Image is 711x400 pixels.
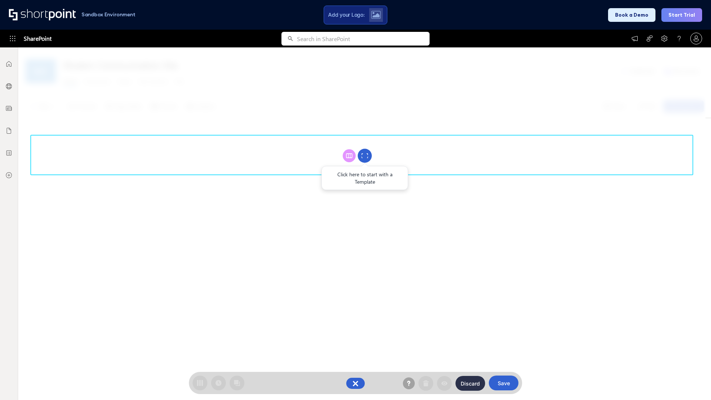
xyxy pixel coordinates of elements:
[297,32,430,46] input: Search in SharePoint
[608,8,655,22] button: Book a Demo
[578,314,711,400] iframe: Chat Widget
[489,376,518,390] button: Save
[455,376,485,391] button: Discard
[661,8,702,22] button: Start Trial
[371,11,381,19] img: Upload logo
[24,30,51,47] span: SharePoint
[328,11,364,18] span: Add your Logo:
[81,13,136,17] h1: Sandbox Environment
